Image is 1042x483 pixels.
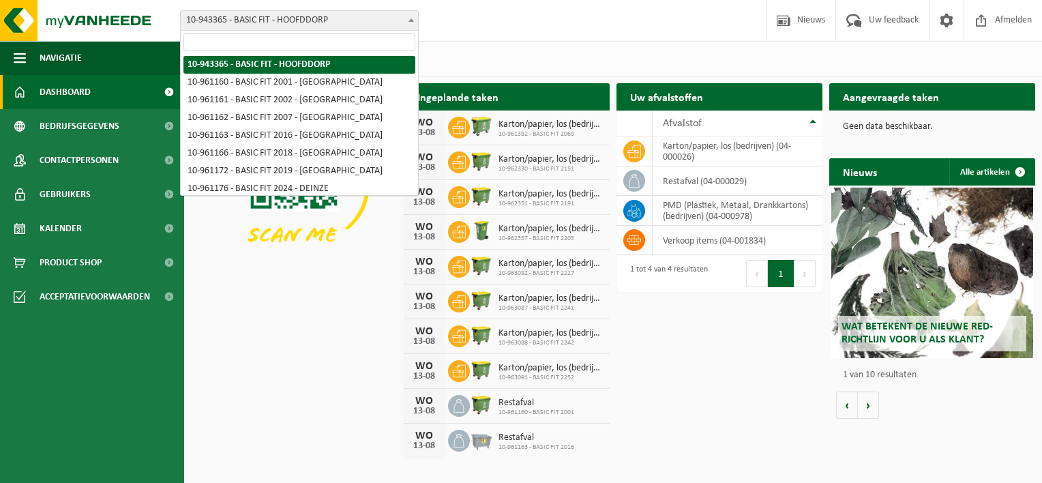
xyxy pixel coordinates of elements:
[183,91,415,109] li: 10-961161 - BASIC FIT 2002 - [GEOGRAPHIC_DATA]
[498,398,574,409] span: Restafval
[411,128,438,138] div: 13-08
[858,392,879,419] button: Volgende
[40,177,91,211] span: Gebruikers
[411,337,438,347] div: 13-08
[794,260,816,287] button: Next
[470,254,493,277] img: WB-1100-HPE-GN-51
[470,115,493,138] img: WB-0660-HPE-GN-51
[411,233,438,242] div: 13-08
[498,363,603,374] span: Karton/papier, los (bedrijven)
[183,127,415,145] li: 10-961163 - BASIC FIT 2016 - [GEOGRAPHIC_DATA]
[40,246,102,280] span: Product Shop
[768,260,794,287] button: 1
[411,441,438,451] div: 13-08
[411,326,438,337] div: WO
[411,407,438,416] div: 13-08
[180,10,419,31] span: 10-943365 - BASIC FIT - HOOFDDORP
[498,224,603,235] span: Karton/papier, los (bedrijven)
[498,409,574,417] span: 10-961160 - BASIC FIT 2001
[470,323,493,347] img: WB-1100-HPE-GN-51
[40,109,119,143] span: Bedrijfsgegevens
[498,130,603,138] span: 10-961382 - BASIC FIT 2060
[411,257,438,267] div: WO
[411,267,438,277] div: 13-08
[829,83,953,110] h2: Aangevraagde taken
[183,162,415,180] li: 10-961172 - BASIC FIT 2019 - [GEOGRAPHIC_DATA]
[498,235,603,243] span: 10-962357 - BASIC FIT 2205
[470,358,493,381] img: WB-1100-HPE-GN-51
[653,196,822,226] td: PMD (Plastiek, Metaal, Drankkartons) (bedrijven) (04-000978)
[498,269,603,278] span: 10-963082 - BASIC FIT 2227
[836,392,858,419] button: Vorige
[498,433,574,443] span: Restafval
[470,149,493,173] img: WB-1100-HPE-GN-51
[498,328,603,339] span: Karton/papier, los (bedrijven)
[411,396,438,407] div: WO
[470,428,493,451] img: WB-2500-GAL-GY-04
[616,83,717,110] h2: Uw afvalstoffen
[411,302,438,312] div: 13-08
[663,118,702,129] span: Afvalstof
[411,372,438,381] div: 13-08
[183,74,415,91] li: 10-961160 - BASIC FIT 2001 - [GEOGRAPHIC_DATA]
[183,145,415,162] li: 10-961166 - BASIC FIT 2018 - [GEOGRAPHIC_DATA]
[498,200,603,208] span: 10-962351 - BASIC FIT 2191
[411,163,438,173] div: 13-08
[623,259,708,289] div: 1 tot 4 van 4 resultaten
[746,260,768,287] button: Previous
[498,374,603,382] span: 10-963091 - BASIC FIT 2252
[831,188,1033,358] a: Wat betekent de nieuwe RED-richtlijn voor u als klant?
[498,119,603,130] span: Karton/papier, los (bedrijven)
[470,289,493,312] img: WB-1100-HPE-GN-51
[470,184,493,207] img: WB-1100-HPE-GN-51
[404,83,512,110] h2: Ingeplande taken
[653,226,822,255] td: verkoop items (04-001834)
[411,291,438,302] div: WO
[498,165,603,173] span: 10-962330 - BASIC FIT 2151
[843,122,1022,132] p: Geen data beschikbaar.
[411,198,438,207] div: 13-08
[498,339,603,347] span: 10-963088 - BASIC FIT 2242
[411,361,438,372] div: WO
[183,180,415,198] li: 10-961176 - BASIC FIT 2024 - DEINZE
[498,443,574,452] span: 10-961163 - BASIC FIT 2016
[843,370,1028,380] p: 1 van 10 resultaten
[40,75,91,109] span: Dashboard
[183,109,415,127] li: 10-961162 - BASIC FIT 2007 - [GEOGRAPHIC_DATA]
[40,280,150,314] span: Acceptatievoorwaarden
[40,143,119,177] span: Contactpersonen
[498,189,603,200] span: Karton/papier, los (bedrijven)
[470,219,493,242] img: WB-0240-HPE-GN-50
[411,152,438,163] div: WO
[842,321,993,345] span: Wat betekent de nieuwe RED-richtlijn voor u als klant?
[498,304,603,312] span: 10-963087 - BASIC FIT 2241
[183,56,415,74] li: 10-943365 - BASIC FIT - HOOFDDORP
[40,41,82,75] span: Navigatie
[829,158,891,185] h2: Nieuws
[411,430,438,441] div: WO
[181,11,418,30] span: 10-943365 - BASIC FIT - HOOFDDORP
[411,187,438,198] div: WO
[653,166,822,196] td: restafval (04-000029)
[498,293,603,304] span: Karton/papier, los (bedrijven)
[653,136,822,166] td: karton/papier, los (bedrijven) (04-000026)
[411,117,438,128] div: WO
[411,222,438,233] div: WO
[470,393,493,416] img: WB-1100-HPE-GN-51
[498,154,603,165] span: Karton/papier, los (bedrijven)
[949,158,1034,186] a: Alle artikelen
[40,211,82,246] span: Kalender
[498,259,603,269] span: Karton/papier, los (bedrijven)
